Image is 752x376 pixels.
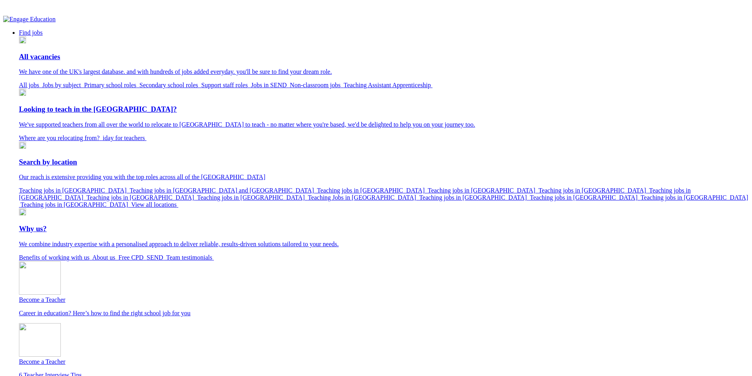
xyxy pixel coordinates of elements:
[103,135,146,141] a: iday for teachers
[19,68,749,75] p: We have one of the UK's largest database. and with hundreds of jobs added everyday. you'll be sur...
[344,82,433,88] a: Teaching Assistant Apprenticeship
[84,82,139,88] a: Primary school roles
[19,224,749,248] a: Why us? We combine industry expertise with a personalised approach to deliver reliable, results-d...
[131,201,178,208] a: View all locations
[166,254,214,261] a: Team testimonials
[19,187,129,194] a: Teaching jobs in [GEOGRAPHIC_DATA]
[19,29,43,36] a: Find jobs
[118,254,147,261] a: Free CPD
[19,82,42,88] a: All jobs
[19,194,748,208] a: Teaching jobs in [GEOGRAPHIC_DATA]
[129,187,317,194] a: Teaching jobs in [GEOGRAPHIC_DATA] and [GEOGRAPHIC_DATA]
[19,187,691,201] a: Teaching jobs in [GEOGRAPHIC_DATA]
[19,358,66,365] span: Become a Teacher
[86,194,197,201] a: Teaching jobs in [GEOGRAPHIC_DATA]
[19,105,749,114] h3: Looking to teach in the [GEOGRAPHIC_DATA]?
[538,187,649,194] a: Teaching jobs in [GEOGRAPHIC_DATA]
[19,52,749,61] h3: All vacancies
[19,158,749,166] h3: Search by location
[19,261,749,317] a: Become a Teacher Career in education? Here’s how to find the right school job for you
[19,254,92,261] a: Benefits of working with us
[139,82,201,88] a: Secondary school roles
[197,194,308,201] a: Teaching jobs in [GEOGRAPHIC_DATA]
[19,174,749,181] p: Our reach is extensive providing you with the top roles across all of the [GEOGRAPHIC_DATA]
[19,241,749,248] p: We combine industry expertise with a personalised approach to deliver reliable, results-driven so...
[42,82,84,88] a: Jobs by subject
[21,201,131,208] a: Teaching jobs in [GEOGRAPHIC_DATA]
[19,52,749,76] a: All vacancies We have one of the UK's largest database. and with hundreds of jobs added everyday....
[290,82,343,88] a: Non-classroom jobs
[317,187,428,194] a: Teaching jobs in [GEOGRAPHIC_DATA]
[428,187,538,194] a: Teaching jobs in [GEOGRAPHIC_DATA]
[19,310,749,317] p: Career in education? Here’s how to find the right school job for you
[19,105,749,128] a: Looking to teach in the [GEOGRAPHIC_DATA]? We've supported teachers from all over the world to re...
[147,254,167,261] a: SEND
[3,16,56,23] img: Engage Education
[19,121,749,128] p: We've supported teachers from all over the world to relocate to [GEOGRAPHIC_DATA] to teach - no m...
[19,158,749,181] a: Search by location Our reach is extensive providing you with the top roles across all of the [GEO...
[251,82,290,88] a: Jobs in SEND
[19,296,66,303] span: Become a Teacher
[201,82,251,88] a: Support staff roles
[308,194,419,201] a: Teaching Jobs in [GEOGRAPHIC_DATA]
[92,254,118,261] a: About us
[419,194,530,201] a: Teaching jobs in [GEOGRAPHIC_DATA]
[19,224,749,233] h3: Why us?
[530,194,640,201] a: Teaching jobs in [GEOGRAPHIC_DATA]
[19,135,103,141] a: Where are you relocating from?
